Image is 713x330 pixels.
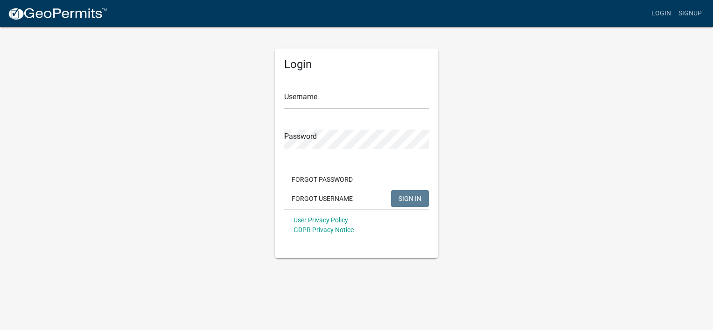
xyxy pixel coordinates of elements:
[398,194,421,202] span: SIGN IN
[284,171,360,188] button: Forgot Password
[391,190,429,207] button: SIGN IN
[294,216,348,224] a: User Privacy Policy
[648,5,675,22] a: Login
[284,190,360,207] button: Forgot Username
[284,58,429,71] h5: Login
[294,226,354,234] a: GDPR Privacy Notice
[675,5,706,22] a: Signup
